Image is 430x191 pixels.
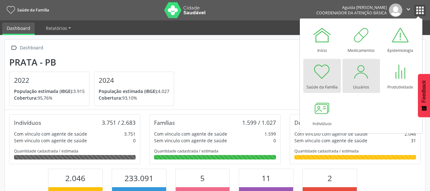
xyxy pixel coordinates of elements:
[14,88,73,94] span: População estimada (IBGE):
[421,80,427,103] span: Feedback
[294,137,367,144] div: Sem vínculo com agente de saúde
[14,76,85,84] h4: 2022
[14,95,85,101] p: 95,76%
[99,76,169,84] h4: 2024
[14,148,136,154] div: Quantidade cadastrada / estimada
[133,137,136,144] div: 0
[4,5,49,15] a: Saúde da Família
[411,137,416,144] div: 31
[46,25,67,31] span: Relatórios
[154,119,175,126] div: Famílias
[2,23,35,35] a: Dashboard
[273,137,276,144] div: 0
[99,95,169,101] p: 93,10%
[9,43,44,53] a:  Dashboard
[294,131,368,137] div: Com vínculo com agente de saúde
[99,95,122,101] span: Cobertura:
[154,148,276,154] div: Quantidade cadastrada / estimada
[303,95,341,130] a: Indivíduos
[14,119,41,126] div: Indivíduos
[382,59,419,93] a: Produtividade
[316,5,387,10] div: Aguida [PERSON_NAME]
[402,4,414,17] button: 
[264,131,276,137] div: 1.599
[14,88,85,95] p: 3.915
[154,137,227,144] div: Sem vínculo com agente de saúde
[14,137,87,144] div: Sem vínculo com agente de saúde
[14,131,87,137] div: Com vínculo com agente de saúde
[200,173,205,183] span: 5
[316,10,387,16] span: Coordenador da Atenção Básica
[102,119,136,126] div: 3.751 / 2.683
[17,7,49,13] span: Saúde da Família
[18,43,44,53] div: Dashboard
[342,22,380,56] a: Medicamentos
[9,43,18,53] i: 
[124,131,136,137] div: 3.751
[41,23,75,34] a: Relatórios
[99,88,169,95] p: 4.027
[124,173,153,183] span: 233.091
[342,59,380,93] a: Usuários
[154,131,227,137] div: Com vínculo com agente de saúde
[294,119,321,126] div: Domicílios
[389,4,402,17] img: img
[414,5,426,16] button: apps
[242,119,276,126] div: 1.599 / 1.027
[294,148,416,154] div: Quantidade cadastrada / estimada
[65,173,85,183] span: 2.046
[99,88,158,94] span: População estimada (IBGE):
[418,74,430,117] button: Feedback - Mostrar pesquisa
[328,173,332,183] span: 2
[382,22,419,56] a: Epidemiologia
[14,95,38,101] span: Cobertura:
[303,22,341,56] a: Início
[9,57,179,67] div: Prata - PB
[405,6,412,13] i: 
[303,59,341,93] a: Saúde da Família
[405,131,416,137] div: 2.046
[262,173,271,183] span: 11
